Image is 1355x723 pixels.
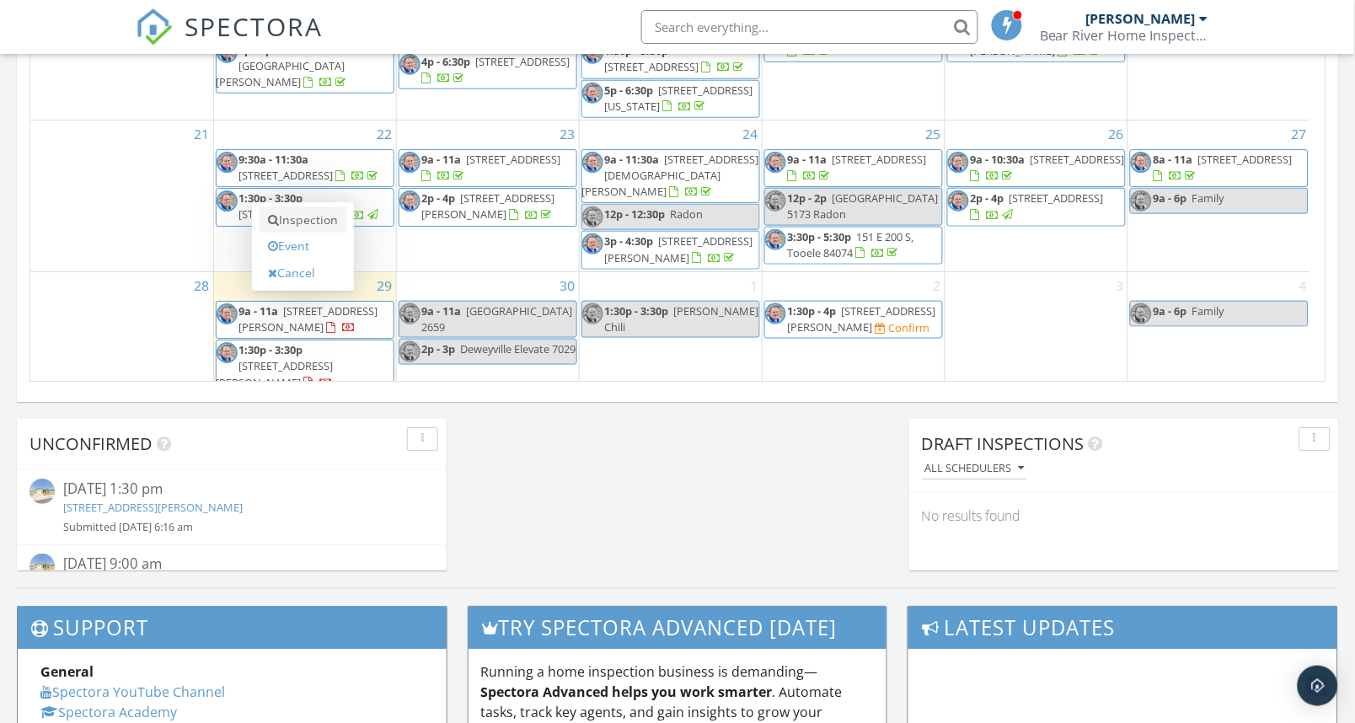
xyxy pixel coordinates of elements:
[239,152,382,183] a: 9:30a - 11:30a [STREET_ADDRESS]
[217,342,334,389] a: 1:30p - 3:30p [STREET_ADDRESS][PERSON_NAME]
[557,121,579,147] a: Go to September 23, 2025
[948,190,969,212] img: spectora_profile_image.jpeg
[469,607,887,648] h3: Try spectora advanced [DATE]
[925,463,1025,474] div: All schedulers
[971,152,1026,167] span: 9a - 10:30a
[1154,303,1187,319] span: 9a - 6p
[1127,271,1310,395] td: Go to October 4, 2025
[1131,303,1152,324] img: spectora_profile_image.jpeg
[217,358,334,389] span: [STREET_ADDRESS][PERSON_NAME]
[788,229,914,260] span: 151 E 200 S, Tooele 84074
[217,42,345,89] span: 1658 E [GEOGRAPHIC_DATA][PERSON_NAME]
[581,40,760,78] a: 1:30p - 3:30p [STREET_ADDRESS]
[788,27,921,58] a: 3p - 5p [STREET_ADDRESS]
[605,303,759,335] span: [PERSON_NAME] Chili
[579,271,762,395] td: Go to October 1, 2025
[1198,152,1293,167] span: [STREET_ADDRESS]
[765,303,786,324] img: spectora_profile_image.jpeg
[945,120,1127,271] td: Go to September 26, 2025
[764,227,943,265] a: 3:30p - 5:30p 151 E 200 S, Tooele 84074
[399,152,420,173] img: spectora_profile_image.jpeg
[29,554,55,579] img: streetview
[908,607,1337,648] h3: Latest Updates
[762,271,945,395] td: Go to October 2, 2025
[930,272,945,299] a: Go to October 2, 2025
[582,152,759,199] span: [STREET_ADDRESS][DEMOGRAPHIC_DATA][PERSON_NAME]
[1106,121,1127,147] a: Go to September 26, 2025
[605,59,699,74] span: [STREET_ADDRESS]
[922,432,1085,455] span: Draft Inspections
[422,303,462,319] span: 9a - 11a
[1131,152,1152,173] img: spectora_profile_image.jpeg
[605,303,669,319] span: 1:30p - 3:30p
[374,121,396,147] a: Go to September 22, 2025
[671,206,704,222] span: Radon
[764,149,943,187] a: 9a - 11a [STREET_ADDRESS]
[136,23,323,58] a: SPECTORA
[63,500,243,515] a: [STREET_ADDRESS][PERSON_NAME]
[63,519,400,535] div: Submitted [DATE] 6:16 am
[30,271,213,395] td: Go to September 28, 2025
[579,120,762,271] td: Go to September 24, 2025
[136,8,173,46] img: The Best Home Inspection Software - Spectora
[1131,190,1152,212] img: spectora_profile_image.jpeg
[422,190,555,222] a: 2p - 4p [STREET_ADDRESS][PERSON_NAME]
[747,272,762,299] a: Go to October 1, 2025
[1288,121,1310,147] a: Go to September 27, 2025
[1086,10,1196,27] div: [PERSON_NAME]
[788,229,852,244] span: 3:30p - 5:30p
[765,190,786,212] img: spectora_profile_image.jpeg
[1296,272,1310,299] a: Go to October 4, 2025
[582,83,603,104] img: spectora_profile_image.jpeg
[876,320,930,336] a: Confirm
[18,607,447,648] h3: Support
[481,683,773,701] strong: Spectora Advanced helps you work smarter
[422,54,471,69] span: 4p - 6:30p
[239,342,303,357] span: 1:30p - 3:30p
[399,149,577,187] a: 9a - 11a [STREET_ADDRESS]
[788,303,936,335] a: 1:30p - 4p [STREET_ADDRESS][PERSON_NAME]
[762,120,945,271] td: Go to September 25, 2025
[239,303,378,335] a: 9a - 11a [STREET_ADDRESS][PERSON_NAME]
[467,152,561,167] span: [STREET_ADDRESS]
[605,206,666,222] span: 12p - 12:30p
[399,303,420,324] img: spectora_profile_image.jpeg
[422,303,573,335] span: [GEOGRAPHIC_DATA] 2659
[396,120,579,271] td: Go to September 23, 2025
[788,303,837,319] span: 1:30p - 4p
[605,83,654,98] span: 5p - 6:30p
[605,43,747,74] a: 1:30p - 3:30p [STREET_ADDRESS]
[922,458,1028,480] button: All schedulers
[788,190,939,222] span: [GEOGRAPHIC_DATA] 5173 Radon
[788,229,914,260] a: 3:30p - 5:30p 151 E 200 S, Tooele 84074
[217,42,350,89] a: 2p - 4p 1658 E [GEOGRAPHIC_DATA][PERSON_NAME]
[740,121,762,147] a: Go to September 24, 2025
[29,432,153,455] span: Unconfirmed
[1192,303,1224,319] span: Family
[216,301,394,339] a: 9a - 11a [STREET_ADDRESS][PERSON_NAME]
[422,341,456,356] span: 2p - 3p
[216,149,394,187] a: 9:30a - 11:30a [STREET_ADDRESS]
[29,554,434,610] a: [DATE] 9:00 am [STREET_ADDRESS][PERSON_NAME] Submitted [DATE] 3:09 pm
[216,40,394,94] a: 2p - 4p 1658 E [GEOGRAPHIC_DATA][PERSON_NAME]
[63,479,400,500] div: [DATE] 1:30 pm
[1192,190,1224,206] span: Family
[476,54,570,69] span: [STREET_ADDRESS]
[216,188,394,226] a: 1:30p - 3:30p [STREET_ADDRESS]
[581,149,760,204] a: 9a - 11:30a [STREET_ADDRESS][DEMOGRAPHIC_DATA][PERSON_NAME]
[582,233,603,254] img: spectora_profile_image.jpeg
[30,120,213,271] td: Go to September 21, 2025
[605,83,753,114] a: 5p - 6:30p [STREET_ADDRESS][US_STATE]
[396,271,579,395] td: Go to September 30, 2025
[422,152,462,167] span: 9a - 11a
[605,233,753,265] span: [STREET_ADDRESS][PERSON_NAME]
[239,168,334,183] span: [STREET_ADDRESS]
[889,321,930,335] div: Confirm
[399,341,420,362] img: spectora_profile_image.jpeg
[641,10,978,44] input: Search everything...
[40,683,225,701] a: Spectora YouTube Channel
[582,152,603,173] img: spectora_profile_image.jpeg
[399,190,420,212] img: spectora_profile_image.jpeg
[788,190,827,206] span: 12p - 2p
[1154,152,1293,183] a: 8a - 11a [STREET_ADDRESS]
